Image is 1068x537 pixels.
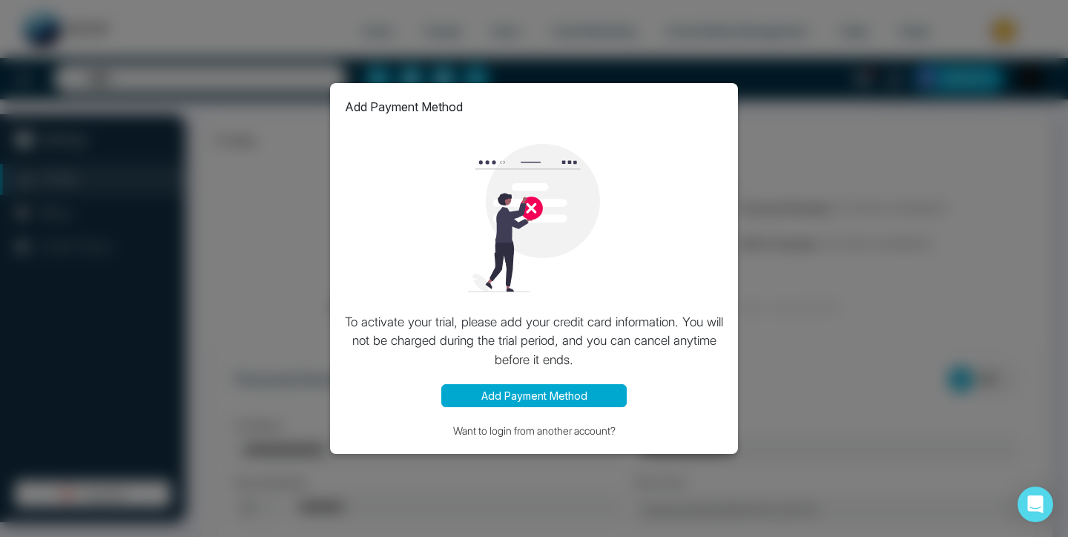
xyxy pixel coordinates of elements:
[345,98,463,116] p: Add Payment Method
[441,384,627,407] button: Add Payment Method
[1018,487,1053,522] div: Open Intercom Messenger
[345,313,723,370] p: To activate your trial, please add your credit card information. You will not be charged during t...
[345,422,723,439] button: Want to login from another account?
[460,144,608,292] img: loading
